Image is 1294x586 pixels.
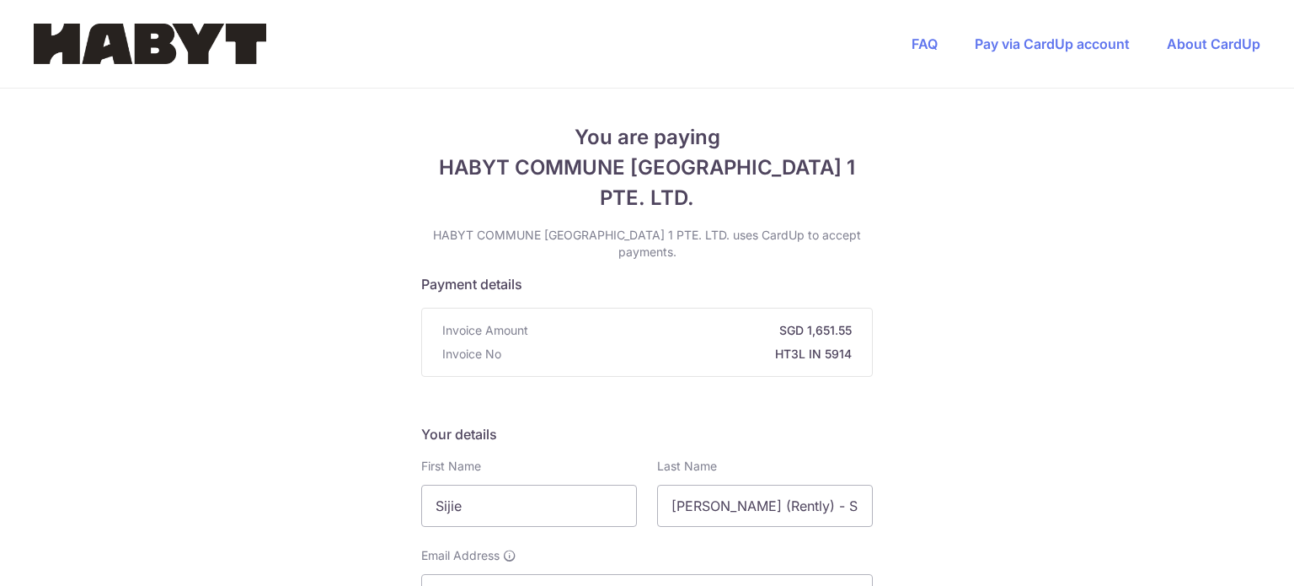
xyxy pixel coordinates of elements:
[421,485,637,527] input: First name
[421,547,500,564] span: Email Address
[421,153,873,213] span: HABYT COMMUNE [GEOGRAPHIC_DATA] 1 PTE. LTD.
[975,35,1130,52] a: Pay via CardUp account
[421,424,873,444] h5: Your details
[442,322,528,339] span: Invoice Amount
[1167,35,1260,52] a: About CardUp
[912,35,938,52] a: FAQ
[421,227,873,261] p: HABYT COMMUNE [GEOGRAPHIC_DATA] 1 PTE. LTD. uses CardUp to accept payments.
[442,346,501,363] span: Invoice No
[421,122,873,153] span: You are paying
[657,458,717,475] label: Last Name
[421,458,481,475] label: First Name
[508,346,852,363] strong: HT3L IN 5914
[657,485,873,527] input: Last name
[535,322,852,339] strong: SGD 1,651.55
[421,274,873,294] h5: Payment details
